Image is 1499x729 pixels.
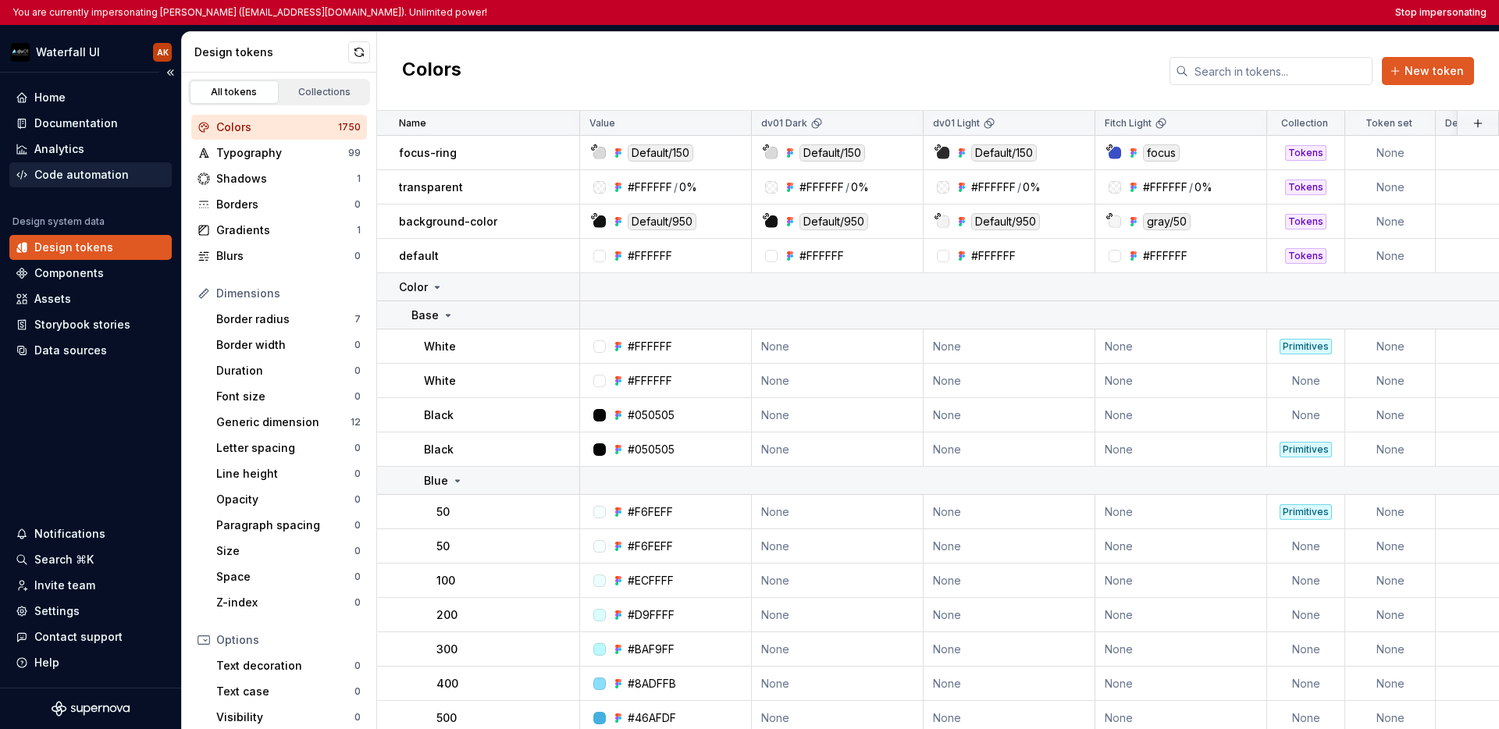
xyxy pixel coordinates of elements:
[34,90,66,105] div: Home
[216,389,354,404] div: Font size
[216,517,354,533] div: Paragraph spacing
[628,339,672,354] div: #FFFFFF
[1285,145,1326,161] div: Tokens
[971,213,1040,230] div: Default/950
[436,504,450,520] p: 50
[1095,398,1267,432] td: None
[216,222,357,238] div: Gradients
[354,250,361,262] div: 0
[1095,564,1267,598] td: None
[752,564,924,598] td: None
[1095,632,1267,667] td: None
[924,432,1095,467] td: None
[399,214,497,229] p: background-color
[1095,329,1267,364] td: None
[354,468,361,480] div: 0
[216,569,354,585] div: Space
[210,653,367,678] a: Text decoration0
[1345,632,1436,667] td: None
[436,607,458,623] p: 200
[1095,364,1267,398] td: None
[1143,213,1191,230] div: gray/50
[34,167,129,183] div: Code automation
[9,261,172,286] a: Components
[157,46,169,59] div: AK
[752,598,924,632] td: None
[1285,248,1326,264] div: Tokens
[9,521,172,546] button: Notifications
[628,442,675,457] div: #050505
[1095,495,1267,529] td: None
[1267,667,1345,701] td: None
[1345,598,1436,632] td: None
[159,62,181,84] button: Collapse sidebar
[628,407,675,423] div: #050505
[216,684,354,699] div: Text case
[924,598,1095,632] td: None
[9,286,172,311] a: Assets
[9,650,172,675] button: Help
[1017,180,1021,195] div: /
[799,213,868,230] div: Default/950
[1382,57,1474,85] button: New token
[34,552,94,567] div: Search ⌘K
[34,343,107,358] div: Data sources
[1280,504,1332,520] div: Primitives
[210,679,367,704] a: Text case0
[679,180,697,195] div: 0%
[799,144,865,162] div: Default/150
[436,539,450,554] p: 50
[351,416,361,429] div: 12
[1267,598,1345,632] td: None
[216,658,354,674] div: Text decoration
[1188,57,1373,85] input: Search in tokens...
[354,545,361,557] div: 0
[354,660,361,672] div: 0
[924,529,1095,564] td: None
[1345,239,1436,273] td: None
[216,440,354,456] div: Letter spacing
[216,286,361,301] div: Dimensions
[354,339,361,351] div: 0
[399,279,428,295] p: Color
[628,213,696,230] div: Default/950
[216,414,351,430] div: Generic dimension
[210,487,367,512] a: Opacity0
[11,43,30,62] img: 7a0241b0-c510-47ef-86be-6cc2f0d29437.png
[34,578,95,593] div: Invite team
[34,526,105,542] div: Notifications
[1345,667,1436,701] td: None
[52,701,130,717] svg: Supernova Logo
[210,513,367,538] a: Paragraph spacing0
[34,629,123,645] div: Contact support
[761,117,807,130] p: dv01 Dark
[1281,117,1328,130] p: Collection
[1345,398,1436,432] td: None
[216,145,348,161] div: Typography
[1267,529,1345,564] td: None
[1095,529,1267,564] td: None
[628,642,675,657] div: #BAF9FF
[1267,564,1345,598] td: None
[210,564,367,589] a: Space0
[34,141,84,157] div: Analytics
[210,436,367,461] a: Letter spacing0
[354,442,361,454] div: 0
[216,363,354,379] div: Duration
[34,265,104,281] div: Components
[628,144,693,162] div: Default/150
[971,144,1037,162] div: Default/150
[436,573,455,589] p: 100
[1345,495,1436,529] td: None
[628,539,673,554] div: #F6FEFF
[354,685,361,698] div: 0
[191,218,367,243] a: Gradients1
[191,244,367,268] a: Blurs0
[191,166,367,191] a: Shadows1
[436,710,457,726] p: 500
[1105,117,1152,130] p: Fitch Light
[1395,6,1487,19] button: Stop impersonating
[357,172,361,185] div: 1
[1345,204,1436,239] td: None
[752,364,924,398] td: None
